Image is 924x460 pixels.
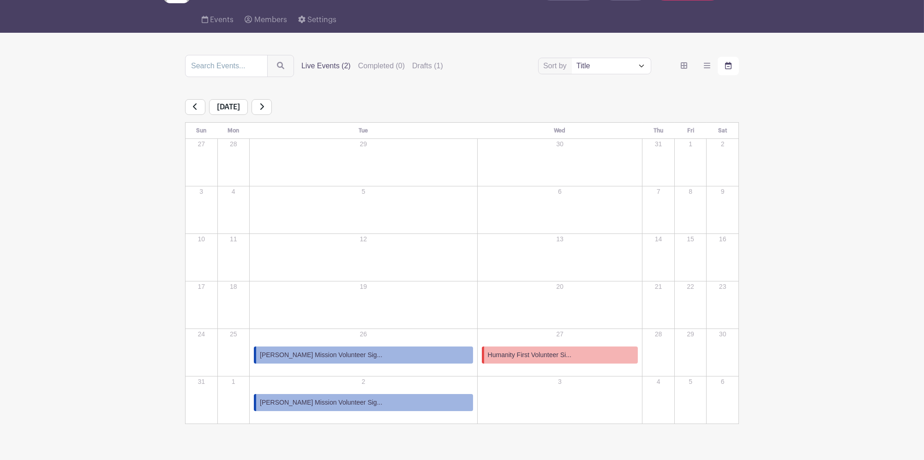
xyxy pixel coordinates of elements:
[186,123,218,139] th: Sun
[298,3,336,33] a: Settings
[209,99,248,115] span: [DATE]
[218,377,249,387] p: 1
[478,377,642,387] p: 3
[301,60,351,72] label: Live Events (2)
[250,123,478,139] th: Tue
[250,329,477,339] p: 26
[186,377,217,387] p: 31
[250,234,477,244] p: 12
[186,329,217,339] p: 24
[478,139,642,149] p: 30
[260,398,382,407] span: [PERSON_NAME] Mission Volunteer Sig...
[254,16,287,24] span: Members
[707,139,738,149] p: 2
[250,282,477,292] p: 19
[260,350,382,360] span: [PERSON_NAME] Mission Volunteer Sig...
[254,394,473,411] a: [PERSON_NAME] Mission Volunteer Sig...
[643,234,674,244] p: 14
[218,187,249,197] p: 4
[488,350,571,360] span: Humanity First Volunteer Si...
[250,187,477,197] p: 5
[478,282,642,292] p: 20
[202,3,234,33] a: Events
[643,187,674,197] p: 7
[186,187,217,197] p: 3
[218,282,249,292] p: 18
[707,282,738,292] p: 23
[218,329,249,339] p: 25
[250,139,477,149] p: 29
[358,60,405,72] label: Completed (0)
[412,60,443,72] label: Drafts (1)
[675,282,706,292] p: 22
[675,377,706,387] p: 5
[707,377,738,387] p: 6
[478,234,642,244] p: 13
[707,187,738,197] p: 9
[186,234,217,244] p: 10
[642,123,675,139] th: Thu
[675,329,706,339] p: 29
[186,282,217,292] p: 17
[675,187,706,197] p: 8
[218,139,249,149] p: 28
[643,282,674,292] p: 21
[478,187,642,197] p: 6
[673,57,739,75] div: order and view
[210,16,234,24] span: Events
[186,139,217,149] p: 27
[707,123,739,139] th: Sat
[707,234,738,244] p: 16
[245,3,287,33] a: Members
[254,346,473,364] a: [PERSON_NAME] Mission Volunteer Sig...
[301,60,443,72] div: filters
[218,234,249,244] p: 11
[477,123,642,139] th: Wed
[217,123,250,139] th: Mon
[707,329,738,339] p: 30
[478,329,642,339] p: 27
[185,55,268,77] input: Search Events...
[674,123,707,139] th: Fri
[543,60,570,72] label: Sort by
[250,377,477,387] p: 2
[675,139,706,149] p: 1
[307,16,336,24] span: Settings
[643,377,674,387] p: 4
[675,234,706,244] p: 15
[643,329,674,339] p: 28
[643,139,674,149] p: 31
[482,346,638,364] a: Humanity First Volunteer Si...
